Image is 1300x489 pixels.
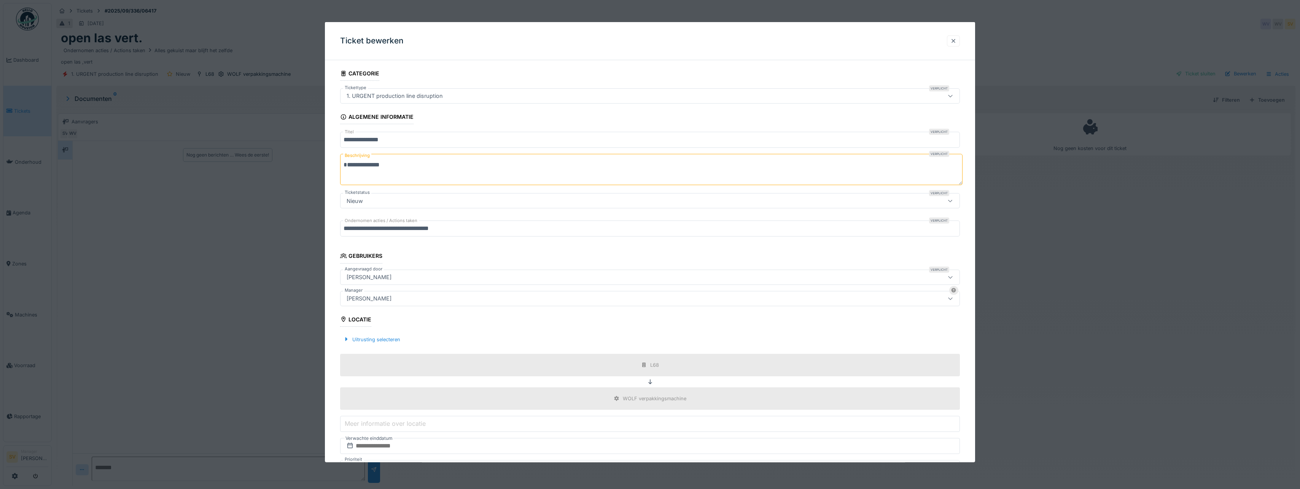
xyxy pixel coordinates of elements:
[340,68,379,81] div: Categorie
[929,190,949,196] div: Verplicht
[340,334,403,344] div: Uitrusting selecteren
[929,217,949,224] div: Verplicht
[343,419,427,428] label: Meer informatie over locatie
[340,250,382,263] div: Gebruikers
[343,265,384,272] label: Aangevraagd door
[345,434,393,443] label: Verwachte einddatum
[340,313,371,326] div: Locatie
[344,92,446,100] div: 1. URGENT production line disruption
[929,129,949,135] div: Verplicht
[650,361,659,369] div: L68
[340,36,404,46] h3: Ticket bewerken
[344,294,395,302] div: [PERSON_NAME]
[343,129,355,135] label: Titel
[929,266,949,272] div: Verplicht
[343,217,419,224] label: Ondernomen acties / Actions taken
[343,85,368,91] label: Tickettype
[623,395,686,402] div: WOLF verpakkingsmachine
[929,151,949,157] div: Verplicht
[340,111,414,124] div: Algemene informatie
[343,189,371,196] label: Ticketstatus
[344,273,395,281] div: [PERSON_NAME]
[929,85,949,91] div: Verplicht
[343,456,364,463] label: Prioriteit
[343,151,371,160] label: Beschrijving
[343,287,364,293] label: Manager
[344,197,366,205] div: Nieuw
